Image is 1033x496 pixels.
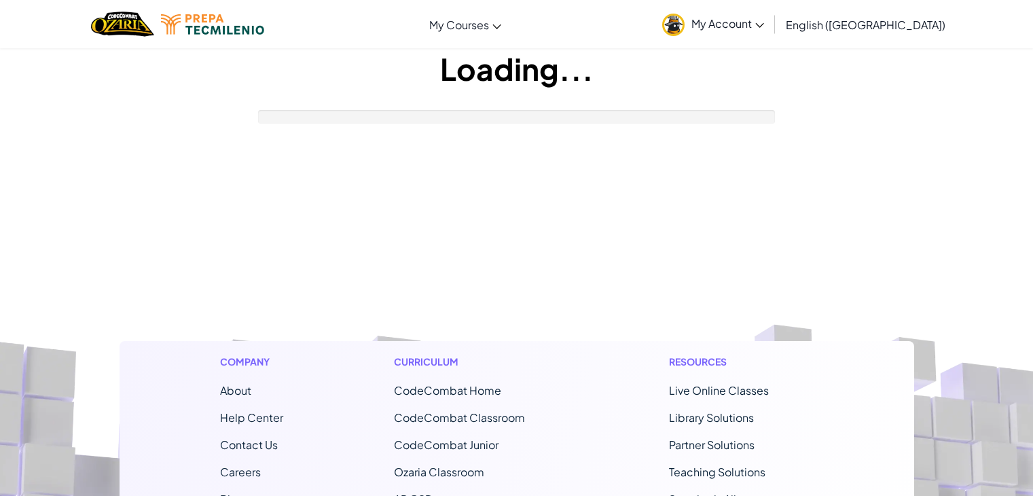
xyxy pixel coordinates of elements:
span: CodeCombat Home [394,383,501,397]
a: Partner Solutions [669,438,755,452]
img: Home [91,10,154,38]
h1: Curriculum [394,355,558,369]
a: CodeCombat Junior [394,438,499,452]
a: Help Center [220,410,283,425]
a: CodeCombat Classroom [394,410,525,425]
span: English ([GEOGRAPHIC_DATA]) [786,18,945,32]
h1: Company [220,355,283,369]
a: Teaching Solutions [669,465,765,479]
a: Careers [220,465,261,479]
a: My Courses [422,6,508,43]
span: Contact Us [220,438,278,452]
a: English ([GEOGRAPHIC_DATA]) [779,6,952,43]
a: About [220,383,251,397]
a: My Account [655,3,771,46]
span: My Courses [429,18,489,32]
a: Live Online Classes [669,383,769,397]
a: Ozaria by CodeCombat logo [91,10,154,38]
span: My Account [691,16,764,31]
a: Ozaria Classroom [394,465,484,479]
a: Library Solutions [669,410,754,425]
h1: Resources [669,355,814,369]
img: avatar [662,14,685,36]
img: Tecmilenio logo [161,14,264,35]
